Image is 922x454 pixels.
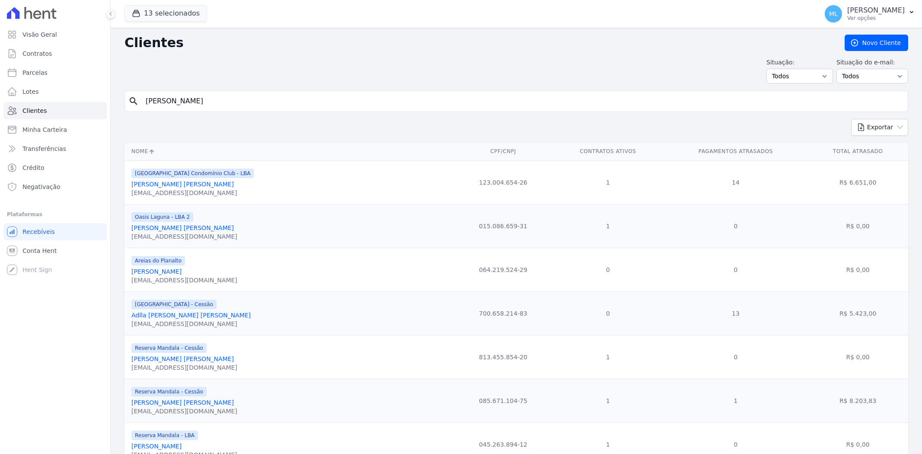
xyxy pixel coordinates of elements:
td: R$ 0,00 [807,204,908,248]
td: R$ 0,00 [807,248,908,291]
td: 813.455.854-20 [454,335,552,379]
a: Adlla [PERSON_NAME] [PERSON_NAME] [131,312,251,319]
div: [EMAIL_ADDRESS][DOMAIN_NAME] [131,232,237,241]
td: 0 [552,248,664,291]
a: Crédito [3,159,107,176]
span: Transferências [22,144,66,153]
td: 123.004.654-26 [454,160,552,204]
i: search [128,96,139,106]
td: 14 [664,160,808,204]
a: Lotes [3,83,107,100]
div: [EMAIL_ADDRESS][DOMAIN_NAME] [131,189,254,197]
span: Minha Carteira [22,125,67,134]
td: 1 [552,335,664,379]
button: Exportar [851,119,908,136]
span: Negativação [22,182,61,191]
td: R$ 0,00 [807,335,908,379]
td: 0 [664,204,808,248]
a: Transferências [3,140,107,157]
button: ML [PERSON_NAME] Ver opções [818,2,922,26]
th: Pagamentos Atrasados [664,143,808,160]
td: 700.658.214-83 [454,291,552,335]
th: CPF/CNPJ [454,143,552,160]
td: 1 [552,379,664,422]
span: Parcelas [22,68,48,77]
a: Visão Geral [3,26,107,43]
div: [EMAIL_ADDRESS][DOMAIN_NAME] [131,407,237,416]
span: Areias do Planalto [131,256,185,265]
span: Reserva Mandala - Cessão [131,343,207,353]
th: Nome [124,143,454,160]
a: [PERSON_NAME] [PERSON_NAME] [131,181,234,188]
span: Reserva Mandala - LBA [131,431,198,440]
span: [GEOGRAPHIC_DATA] - Cessão [131,300,217,309]
td: 1 [664,379,808,422]
label: Situação do e-mail: [836,58,908,67]
span: Recebíveis [22,227,55,236]
td: R$ 6.651,00 [807,160,908,204]
a: [PERSON_NAME] [PERSON_NAME] [131,224,234,231]
td: R$ 8.203,83 [807,379,908,422]
a: Conta Hent [3,242,107,259]
td: 13 [664,291,808,335]
div: [EMAIL_ADDRESS][DOMAIN_NAME] [131,276,237,285]
span: Crédito [22,163,45,172]
p: [PERSON_NAME] [847,6,905,15]
div: [EMAIL_ADDRESS][DOMAIN_NAME] [131,320,251,328]
th: Total Atrasado [807,143,908,160]
span: Clientes [22,106,47,115]
a: Novo Cliente [845,35,908,51]
td: 0 [664,248,808,291]
td: 015.086.659-31 [454,204,552,248]
a: [PERSON_NAME] [PERSON_NAME] [131,399,234,406]
span: Contratos [22,49,52,58]
input: Buscar por nome, CPF ou e-mail [140,93,904,110]
span: Conta Hent [22,246,57,255]
div: Plataformas [7,209,103,220]
td: 1 [552,160,664,204]
p: Ver opções [847,15,905,22]
a: [PERSON_NAME] [131,443,182,450]
label: Situação: [766,58,833,67]
span: Visão Geral [22,30,57,39]
td: R$ 5.423,00 [807,291,908,335]
th: Contratos Ativos [552,143,664,160]
a: Parcelas [3,64,107,81]
button: 13 selecionados [124,5,207,22]
td: 064.219.524-29 [454,248,552,291]
span: Reserva Mandala - Cessão [131,387,207,396]
a: Minha Carteira [3,121,107,138]
a: [PERSON_NAME] [131,268,182,275]
a: Contratos [3,45,107,62]
span: Lotes [22,87,39,96]
span: ML [829,11,838,17]
span: Oasis Laguna - LBA 2 [131,212,193,222]
h2: Clientes [124,35,831,51]
td: 1 [552,204,664,248]
a: Recebíveis [3,223,107,240]
td: 0 [664,335,808,379]
a: [PERSON_NAME] [PERSON_NAME] [131,355,234,362]
div: [EMAIL_ADDRESS][DOMAIN_NAME] [131,363,237,372]
span: [GEOGRAPHIC_DATA] Condomínio Club - LBA [131,169,254,178]
td: 0 [552,291,664,335]
a: Negativação [3,178,107,195]
a: Clientes [3,102,107,119]
td: 085.671.104-75 [454,379,552,422]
